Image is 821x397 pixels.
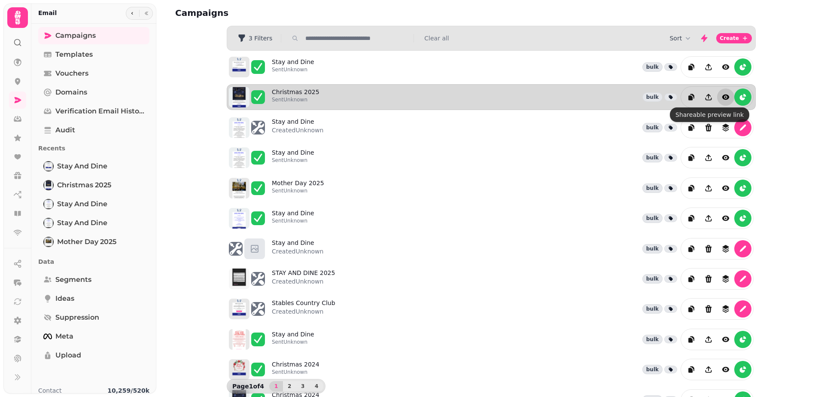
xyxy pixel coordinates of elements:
[272,247,323,256] p: Created Unknown
[299,384,306,389] span: 3
[229,382,268,391] p: Page 1 of 4
[642,214,663,223] div: bulk
[272,277,335,286] p: Created Unknown
[716,33,752,43] button: Create
[683,240,700,257] button: duplicate
[642,304,663,314] div: bulk
[272,360,319,379] a: Christmas 2024SentUnknown
[700,210,717,227] button: Share campaign preview
[44,162,53,171] img: Stay and Dine
[38,158,149,175] a: Stay and DineStay and Dine
[642,274,663,284] div: bulk
[734,240,751,257] button: edit
[669,34,692,43] button: Sort
[44,200,53,208] img: Stay and Dine
[717,149,734,166] button: view
[700,180,717,197] button: Share campaign preview
[38,195,149,213] a: Stay and DineStay and Dine
[734,210,751,227] button: reports
[717,331,734,348] button: view
[272,299,335,319] a: Stables Country ClubCreatedUnknown
[231,31,279,45] button: 3 Filters
[57,237,116,247] span: Mother Day 2025
[229,57,249,77] img: aHR0cHM6Ly9zdGFtcGVkZS1zZXJ2aWNlLXByb2QtdGVtcGxhdGUtcHJldmlld3MuczMuZXUtd2VzdC0xLmFtYXpvbmF3cy5jb...
[272,269,335,289] a: STAY AND DINE 2025CreatedUnknown
[310,381,323,391] button: 4
[683,300,700,318] button: duplicate
[272,96,319,103] p: Sent Unknown
[38,177,149,194] a: Christmas 2025Christmas 2025
[55,293,74,304] span: Ideas
[229,87,249,107] img: aHR0cHM6Ly9zdGFtcGVkZS1zZXJ2aWNlLXByb2QtdGVtcGxhdGUtcHJldmlld3MuczMuZXUtd2VzdC0xLmFtYXpvbmF3cy5jb...
[44,219,53,227] img: Stay and Dine
[700,119,717,136] button: Delete
[700,270,717,287] button: Delete
[38,9,57,17] h2: Email
[734,149,751,166] button: reports
[38,347,149,364] a: Upload
[55,31,96,41] span: Campaigns
[642,62,663,72] div: bulk
[57,161,107,171] span: Stay and Dine
[269,381,283,391] button: 1
[272,217,314,224] p: Sent Unknown
[272,187,324,194] p: Sent Unknown
[55,331,73,342] span: Meta
[38,309,149,326] a: Suppression
[734,58,751,76] button: reports
[229,117,249,138] img: aHR0cHM6Ly9zdGFtcGVkZS1zZXJ2aWNlLXByb2QtdGVtcGxhdGUtcHJldmlld3MuczMuZXUtd2VzdC0xLmFtYXpvbmF3cy5jb...
[734,300,751,318] button: edit
[272,157,314,164] p: Sent Unknown
[229,329,249,350] img: aHR0cHM6Ly9zdGFtcGVkZS1zZXJ2aWNlLXByb2QtdGVtcGxhdGUtcHJldmlld3MuczMuZXUtd2VzdC0xLmFtYXpvbmF3cy5jb...
[642,153,663,162] div: bulk
[272,339,314,345] p: Sent Unknown
[734,270,751,287] button: edit
[272,209,314,228] a: Stay and DineSentUnknown
[272,179,324,198] a: Mother Day 2025SentUnknown
[38,214,149,232] a: Stay and DineStay and Dine
[683,119,700,136] button: duplicate
[700,240,717,257] button: Delete
[38,122,149,139] a: Audit
[683,180,700,197] button: duplicate
[313,384,320,389] span: 4
[683,361,700,378] button: duplicate
[44,181,53,189] img: Christmas 2025
[38,27,149,44] a: Campaigns
[55,106,144,116] span: Verification email history
[55,125,75,135] span: Audit
[642,123,663,132] div: bulk
[683,149,700,166] button: duplicate
[717,89,734,106] button: view
[55,312,99,323] span: Suppression
[38,328,149,345] a: Meta
[296,381,310,391] button: 3
[38,254,149,269] p: Data
[700,331,717,348] button: Share campaign preview
[683,270,700,287] button: duplicate
[272,117,323,138] a: Stay and DineCreatedUnknown
[272,148,314,167] a: Stay and DineSentUnknown
[38,290,149,307] a: Ideas
[734,180,751,197] button: reports
[717,119,734,136] button: revisions
[44,238,53,246] img: Mother Day 2025
[57,218,107,228] span: Stay and Dine
[55,87,87,98] span: Domains
[229,269,249,289] img: aHR0cHM6Ly9zdGFtcGVkZS1zZXJ2aWNlLXByb2QtdGVtcGxhdGUtcHJldmlld3MuczMuZXUtd2VzdC0xLmFtYXpvbmF3cy5jb...
[38,271,149,288] a: Segments
[734,331,751,348] button: reports
[55,350,81,360] span: Upload
[272,238,323,259] a: Stay and DineCreatedUnknown
[642,92,663,102] div: bulk
[273,384,280,389] span: 1
[272,66,314,73] p: Sent Unknown
[229,208,249,229] img: aHR0cHM6Ly9zdGFtcGVkZS1zZXJ2aWNlLXByb2QtdGVtcGxhdGUtcHJldmlld3MuczMuZXUtd2VzdC0xLmFtYXpvbmF3cy5jb...
[670,107,749,122] div: Shareable preview link
[229,299,249,319] img: aHR0cHM6Ly9zdGFtcGVkZS1zZXJ2aWNlLXByb2QtdGVtcGxhdGUtcHJldmlld3MuczMuZXUtd2VzdC0xLmFtYXpvbmF3cy5jb...
[683,210,700,227] button: duplicate
[734,119,751,136] button: edit
[38,140,149,156] p: Recents
[683,89,700,106] button: duplicate
[38,233,149,250] a: Mother Day 2025Mother Day 2025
